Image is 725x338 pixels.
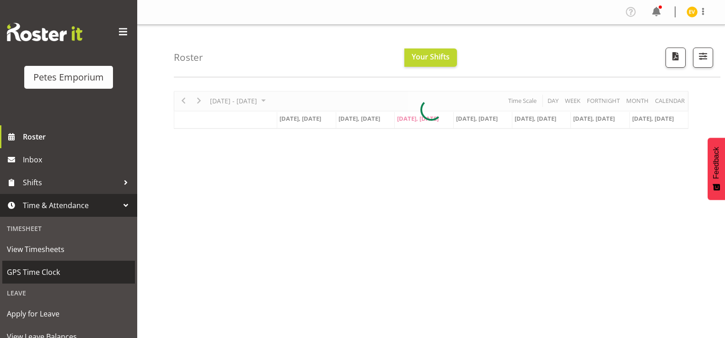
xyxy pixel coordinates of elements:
[693,48,713,68] button: Filter Shifts
[2,219,135,238] div: Timesheet
[712,147,720,179] span: Feedback
[2,261,135,284] a: GPS Time Clock
[412,52,450,62] span: Your Shifts
[7,307,130,321] span: Apply for Leave
[708,138,725,200] button: Feedback - Show survey
[404,48,457,67] button: Your Shifts
[23,199,119,212] span: Time & Attendance
[666,48,686,68] button: Download a PDF of the roster according to the set date range.
[7,265,130,279] span: GPS Time Clock
[23,176,119,189] span: Shifts
[33,70,104,84] div: Petes Emporium
[7,23,82,41] img: Rosterit website logo
[23,130,133,144] span: Roster
[7,242,130,256] span: View Timesheets
[2,284,135,302] div: Leave
[687,6,698,17] img: eva-vailini10223.jpg
[174,52,203,63] h4: Roster
[2,302,135,325] a: Apply for Leave
[2,238,135,261] a: View Timesheets
[23,153,133,166] span: Inbox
